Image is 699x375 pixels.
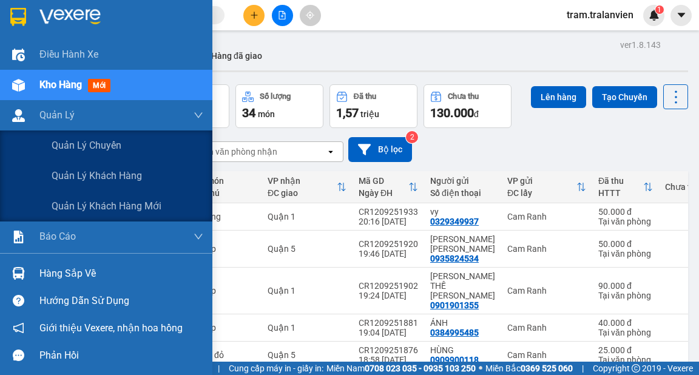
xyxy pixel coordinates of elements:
span: notification [13,322,24,334]
div: 19:04 [DATE] [359,328,418,337]
div: 1 t xốp [191,244,255,254]
div: VP nhận [268,176,337,186]
div: Tên món [191,176,255,186]
button: Số lượng34món [235,84,323,128]
span: aim [306,11,314,19]
span: caret-down [676,10,687,21]
div: Cam Ranh [507,350,586,360]
div: Đã thu [354,92,376,101]
div: Chưa thu [448,92,479,101]
button: plus [243,5,265,26]
div: Phản hồi [39,346,203,365]
img: warehouse-icon [12,109,25,122]
div: TRƯƠNG THỊ BÍCH DIỄM [430,234,495,254]
div: 0384995485 [430,328,479,337]
div: vy [430,207,495,217]
div: 0935824534 [430,254,479,263]
svg: open [326,147,336,157]
span: 130.000 [430,106,474,120]
div: Số lượng [260,92,291,101]
div: Quận 1 [268,212,346,221]
span: Quản Lý [39,107,75,123]
div: Mã GD [359,176,408,186]
div: Quận 1 [268,286,346,296]
span: Quản lý chuyến [52,138,121,153]
span: | [582,362,584,375]
div: ÁNH [430,318,495,328]
img: warehouse-icon [12,79,25,92]
span: copyright [632,364,640,373]
div: 40.000 đ [598,318,653,328]
div: Ngày ĐH [359,188,408,198]
div: Cam Ranh [507,212,586,221]
div: 90.000 đ [598,281,653,291]
div: ĐC lấy [507,188,576,198]
button: Tạo Chuyến [592,86,657,108]
div: Ghi chú [191,188,255,198]
div: HÙNG [430,345,495,355]
div: CR1209251881 [359,318,418,328]
span: Quản lý khách hàng mới [52,198,161,214]
span: Giới thiệu Vexere, nhận hoa hồng [39,320,183,336]
img: solution-icon [12,231,25,243]
div: Tại văn phòng [598,217,653,226]
div: Quận 5 [268,350,346,360]
div: 0901901355 [430,300,479,310]
div: 19:24 [DATE] [359,291,418,300]
div: Số điện thoại [430,188,495,198]
span: Miền Bắc [485,362,573,375]
div: ĐC giao [268,188,337,198]
sup: 1 [655,5,664,14]
span: down [194,110,203,120]
div: 20:16 [DATE] [359,217,418,226]
img: icon-new-feature [649,10,660,21]
div: Tại văn phòng [598,291,653,300]
span: question-circle [13,295,24,306]
button: Hàng đã giao [201,41,272,70]
div: 50.000 đ [598,239,653,249]
span: message [13,350,24,361]
span: plus [250,11,258,19]
sup: 2 [406,131,418,143]
div: 2 hộp đỏ [191,350,255,360]
div: Tại văn phòng [598,355,653,365]
div: HTTT [598,188,643,198]
div: CR1209251902 [359,281,418,291]
div: 19:46 [DATE] [359,249,418,258]
div: CR1209251933 [359,207,418,217]
span: món [258,109,275,119]
div: Tại văn phòng [598,328,653,337]
th: Toggle SortBy [501,171,592,203]
img: warehouse-icon [12,49,25,61]
th: Toggle SortBy [353,171,424,203]
span: 1 [657,5,661,14]
span: Quản lý khách hàng [52,168,142,183]
span: file-add [278,11,286,19]
img: warehouse-icon [12,267,25,280]
button: Đã thu1,57 triệu [329,84,417,128]
div: 18:58 [DATE] [359,355,418,365]
div: LỤC NHỮ THẾ HUY [430,271,495,300]
span: tram.tralanvien [557,7,643,22]
strong: 0708 023 035 - 0935 103 250 [365,363,476,373]
div: VP gửi [507,176,576,186]
div: Hướng dẫn sử dụng [39,292,203,310]
span: Cung cấp máy in - giấy in: [229,362,323,375]
div: Quận 5 [268,244,346,254]
button: file-add [272,5,293,26]
div: 1 t vàng [191,212,255,221]
div: 0909900118 [430,355,479,365]
button: Chưa thu130.000đ [424,84,512,128]
div: 2 t xốp [191,286,255,296]
span: ⚪️ [479,366,482,371]
span: Báo cáo [39,229,76,244]
strong: 0369 525 060 [521,363,573,373]
span: down [194,232,203,242]
span: 34 [242,106,255,120]
button: Bộ lọc [348,137,412,162]
div: Cam Ranh [507,244,586,254]
img: logo-vxr [10,8,26,26]
div: Cam Ranh [507,286,586,296]
button: Lên hàng [531,86,586,108]
div: CR1209251920 [359,239,418,249]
